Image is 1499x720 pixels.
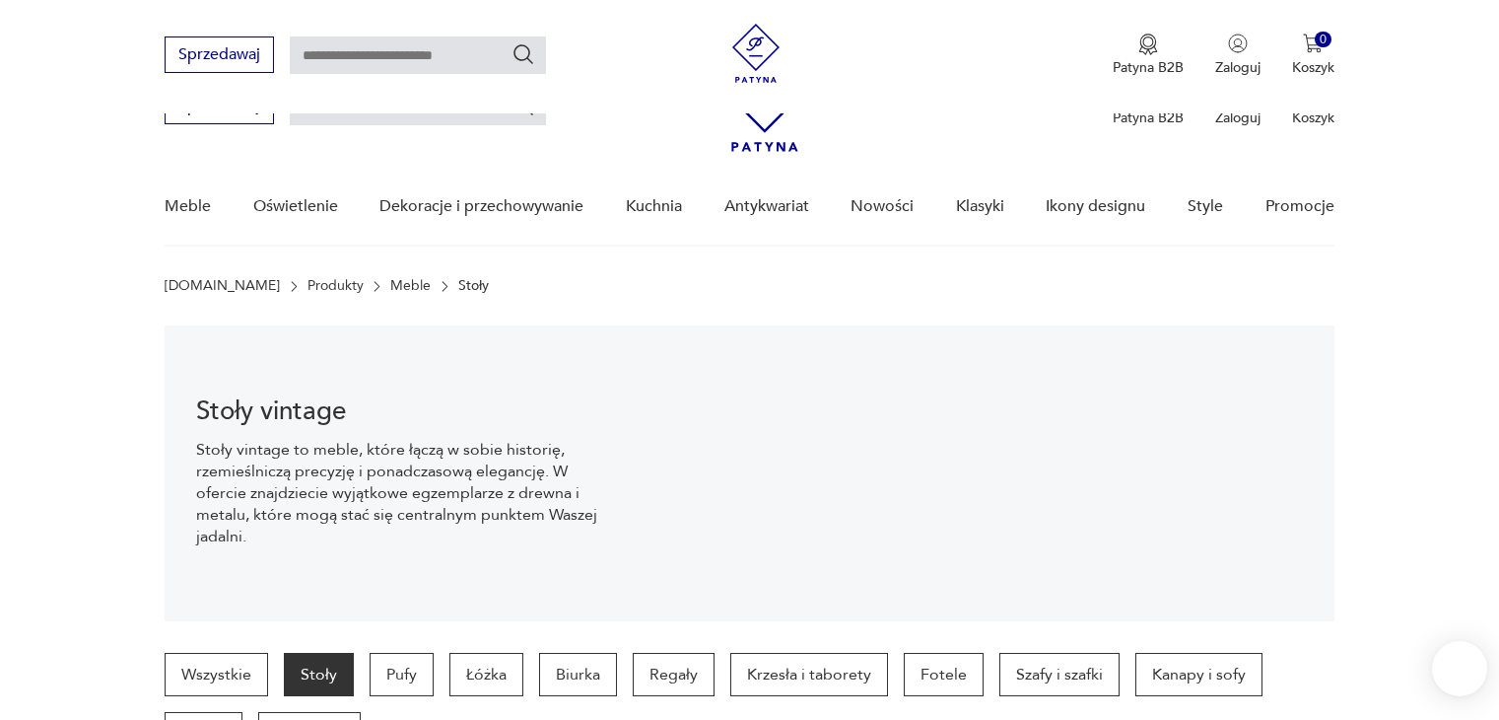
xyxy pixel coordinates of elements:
[1432,641,1487,696] iframe: Smartsupp widget button
[1113,34,1184,77] button: Patyna B2B
[1303,34,1323,53] img: Ikona koszyka
[1228,34,1248,53] img: Ikonka użytkownika
[1135,653,1262,696] a: Kanapy i sofy
[1265,169,1334,245] a: Promocje
[1315,32,1331,48] div: 0
[284,653,354,696] a: Stoły
[196,439,601,547] p: Stoły vintage to meble, które łączą w sobie historię, rzemieślniczą precyzję i ponadczasową elega...
[1113,58,1184,77] p: Patyna B2B
[724,169,809,245] a: Antykwariat
[390,278,431,294] a: Meble
[449,653,523,696] a: Łóżka
[999,653,1120,696] a: Szafy i szafki
[730,653,888,696] a: Krzesła i taborety
[1215,108,1261,127] p: Zaloguj
[511,42,535,66] button: Szukaj
[165,278,280,294] a: [DOMAIN_NAME]
[307,278,364,294] a: Produkty
[626,169,682,245] a: Kuchnia
[370,653,434,696] a: Pufy
[165,49,274,63] a: Sprzedawaj
[1292,58,1334,77] p: Koszyk
[1215,34,1261,77] button: Zaloguj
[956,169,1004,245] a: Klasyki
[196,399,601,423] h1: Stoły vintage
[379,169,583,245] a: Dekoracje i przechowywanie
[1113,34,1184,77] a: Ikona medaluPatyna B2B
[165,101,274,114] a: Sprzedawaj
[1292,34,1334,77] button: 0Koszyk
[726,24,785,83] img: Patyna - sklep z meblami i dekoracjami vintage
[165,653,268,696] a: Wszystkie
[165,36,274,73] button: Sprzedawaj
[1292,108,1334,127] p: Koszyk
[633,653,715,696] a: Regały
[1188,169,1223,245] a: Style
[165,169,211,245] a: Meble
[1046,169,1145,245] a: Ikony designu
[1138,34,1158,55] img: Ikona medalu
[904,653,984,696] a: Fotele
[539,653,617,696] a: Biurka
[1113,108,1184,127] p: Patyna B2B
[253,169,338,245] a: Oświetlenie
[1215,58,1261,77] p: Zaloguj
[851,169,914,245] a: Nowości
[458,278,489,294] p: Stoły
